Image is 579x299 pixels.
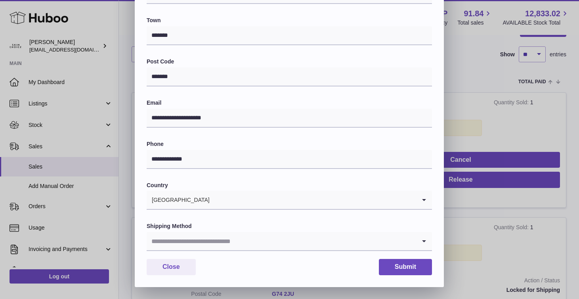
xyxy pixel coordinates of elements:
[147,191,210,209] span: [GEOGRAPHIC_DATA]
[210,191,416,209] input: Search for option
[379,259,432,275] button: Submit
[147,259,196,275] button: Close
[147,182,432,189] label: Country
[147,58,432,65] label: Post Code
[147,191,432,210] div: Search for option
[147,17,432,24] label: Town
[147,140,432,148] label: Phone
[147,232,432,251] div: Search for option
[147,222,432,230] label: Shipping Method
[147,232,416,250] input: Search for option
[147,99,432,107] label: Email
